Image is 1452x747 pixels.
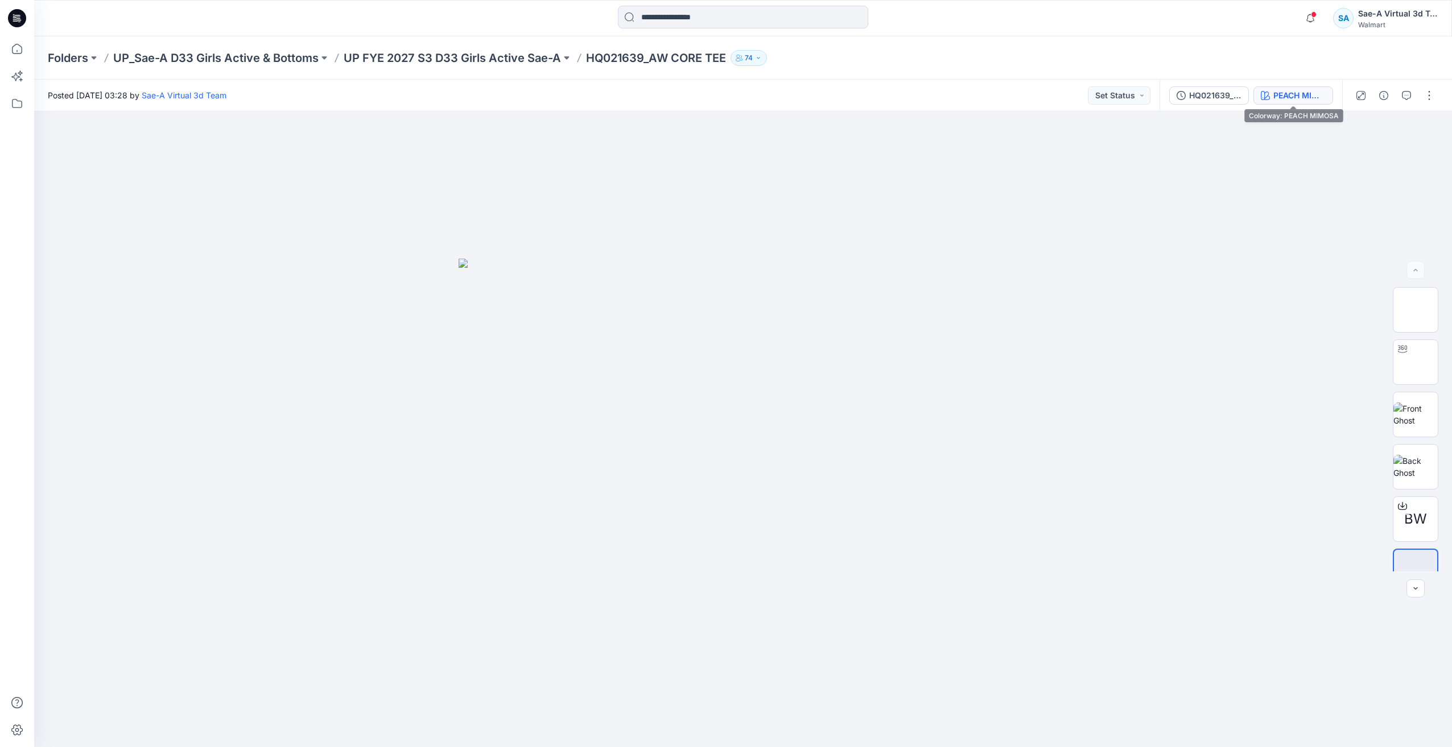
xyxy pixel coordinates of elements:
p: 74 [745,52,753,64]
div: Sae-A Virtual 3d Team [1358,7,1438,20]
img: Front Ghost [1393,402,1438,426]
div: Walmart [1358,20,1438,29]
img: Back Ghost [1393,455,1438,479]
span: Posted [DATE] 03:28 by [48,89,226,101]
p: HQ021639_AW CORE TEE [586,50,726,66]
button: 74 [731,50,767,66]
a: UP FYE 2027 S3 D33 Girls Active Sae-A [344,50,561,66]
button: PEACH MIMOSA [1253,86,1333,105]
div: HQ021639_FULL COLORWAYS [1189,89,1241,102]
button: HQ021639_FULL COLORWAYS [1169,86,1249,105]
div: SA [1333,8,1354,28]
a: Folders [48,50,88,66]
a: UP_Sae-A D33 Girls Active & Bottoms [113,50,319,66]
a: Sae-A Virtual 3d Team [142,90,226,100]
button: Details [1375,86,1393,105]
div: PEACH MIMOSA [1273,89,1326,102]
span: BW [1404,509,1427,529]
img: eyJhbGciOiJIUzI1NiIsImtpZCI6IjAiLCJzbHQiOiJzZXMiLCJ0eXAiOiJKV1QifQ.eyJkYXRhIjp7InR5cGUiOiJzdG9yYW... [459,259,1028,747]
